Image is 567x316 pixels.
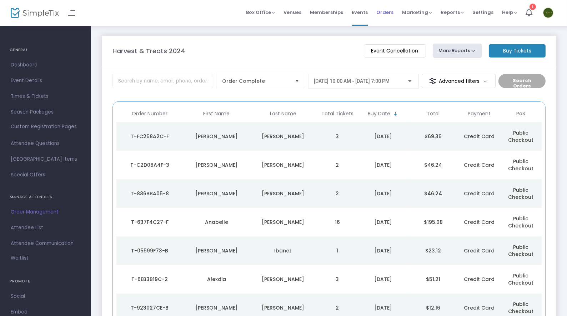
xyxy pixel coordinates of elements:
div: T-923027CE-B [118,304,181,311]
span: Dashboard [11,60,80,70]
td: 1 [316,236,358,265]
span: Attendee Communication [11,239,80,248]
div: T-886BBA05-8 [118,190,181,197]
div: 10/19/2024 [360,304,406,311]
span: Reports [441,9,464,16]
span: Order Number [132,111,167,117]
div: T-637F4C27-F [118,219,181,226]
span: Public Checkout [508,129,533,144]
span: PoS [516,111,525,117]
span: Payment [468,111,491,117]
div: Angelica [185,133,248,140]
td: $69.36 [408,122,458,151]
m-button: Buy Tickets [489,44,546,57]
div: 10/19/2024 [360,219,406,226]
div: 10/19/2024 [360,161,406,169]
span: Public Checkout [508,186,533,201]
span: Memberships [310,3,343,21]
div: T-FC268A2C-F [118,133,181,140]
span: Box Office [246,9,275,16]
div: 1 [530,4,536,10]
span: Buy Date [368,111,390,117]
span: Season Packages [11,107,80,117]
span: Credit Card [464,304,495,311]
span: Custom Registration Pages [11,123,77,130]
td: 3 [316,122,358,151]
span: Attendee List [11,223,80,232]
div: Brianna [185,190,248,197]
span: [GEOGRAPHIC_DATA] Items [11,155,80,164]
input: Search by name, email, phone, order number, ip address, or last 4 digits of card [112,74,213,88]
div: T-6EB3B19C-2 [118,276,181,283]
span: Events [352,3,368,21]
span: Help [502,9,517,16]
span: Venues [283,3,301,21]
td: $195.08 [408,208,458,236]
h4: PROMOTE [10,274,81,289]
span: Credit Card [464,133,495,140]
span: Public Checkout [508,301,533,315]
span: Public Checkout [508,272,533,286]
div: Ibanez [252,247,315,254]
div: Anabelle [185,219,248,226]
div: T-C2D08A4F-3 [118,161,181,169]
td: $51.21 [408,265,458,294]
span: Public Checkout [508,244,533,258]
span: Order Complete [222,77,289,85]
span: Credit Card [464,161,495,169]
span: Orders [376,3,393,21]
span: Social [11,292,80,301]
span: Public Checkout [508,158,533,172]
span: Last Name [270,111,296,117]
span: First Name [203,111,230,117]
span: Marketing [402,9,432,16]
td: 2 [316,151,358,179]
span: Sortable [393,111,398,117]
m-button: Advanced filters [422,74,496,88]
span: Waitlist [11,255,29,262]
div: 10/19/2024 [360,190,406,197]
div: Urena [252,219,315,226]
div: T-05599F73-B [118,247,181,254]
m-panel-title: Harvest & Treats 2024 [112,46,185,56]
td: $46.24 [408,179,458,208]
td: 3 [316,265,358,294]
div: Alexdia [185,276,248,283]
div: 10/19/2024 [360,247,406,254]
span: Credit Card [464,219,495,226]
div: Valdivia [252,161,315,169]
img: filter [429,77,436,85]
div: Mitchell [252,304,315,311]
span: Credit Card [464,247,495,254]
button: Select [292,74,302,88]
div: Ortiz [252,190,315,197]
td: 2 [316,179,358,208]
button: More Reports [433,44,482,58]
td: 16 [316,208,358,236]
div: Garcia de Robledo [252,276,315,283]
span: Order Management [11,207,80,217]
span: Public Checkout [508,215,533,229]
td: $46.24 [408,151,458,179]
m-button: Event Cancellation [364,44,426,57]
h4: MANAGE ATTENDEES [10,190,81,204]
div: 10/19/2024 [360,133,406,140]
h4: GENERAL [10,43,81,57]
div: Johnson [252,133,315,140]
span: [DATE] 10:00 AM - [DATE] 7:00 PM [314,78,390,84]
span: Event Details [11,76,80,85]
td: $23.12 [408,236,458,265]
div: 10/19/2024 [360,276,406,283]
span: Settings [472,3,493,21]
div: Miguel [185,161,248,169]
span: Credit Card [464,190,495,197]
span: Credit Card [464,276,495,283]
span: Special Offers [11,170,80,180]
th: Total Tickets [316,105,358,122]
span: Times & Tickets [11,92,80,101]
div: Heidi [185,304,248,311]
span: Total [427,111,440,117]
div: Adriana [185,247,248,254]
span: Attendee Questions [11,139,80,148]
